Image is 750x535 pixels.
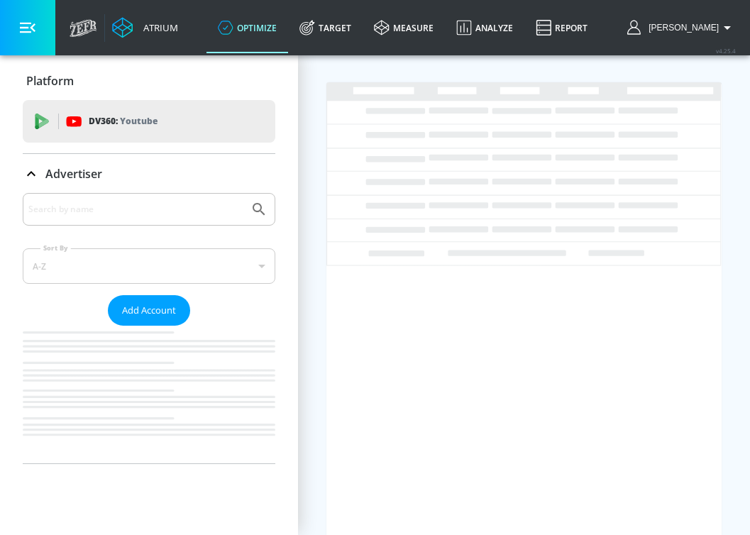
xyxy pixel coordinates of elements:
[288,2,363,53] a: Target
[40,243,71,253] label: Sort By
[206,2,288,53] a: optimize
[45,166,102,182] p: Advertiser
[23,248,275,284] div: A-Z
[23,100,275,143] div: DV360: Youtube
[28,200,243,219] input: Search by name
[23,326,275,463] nav: list of Advertiser
[643,23,719,33] span: login as: casey.cohen@zefr.com
[120,114,158,128] p: Youtube
[716,47,736,55] span: v 4.25.4
[627,19,736,36] button: [PERSON_NAME]
[112,17,178,38] a: Atrium
[23,193,275,463] div: Advertiser
[108,295,190,326] button: Add Account
[23,61,275,101] div: Platform
[122,302,176,319] span: Add Account
[445,2,524,53] a: Analyze
[89,114,158,129] p: DV360:
[26,73,74,89] p: Platform
[138,21,178,34] div: Atrium
[524,2,599,53] a: Report
[363,2,445,53] a: measure
[23,154,275,194] div: Advertiser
